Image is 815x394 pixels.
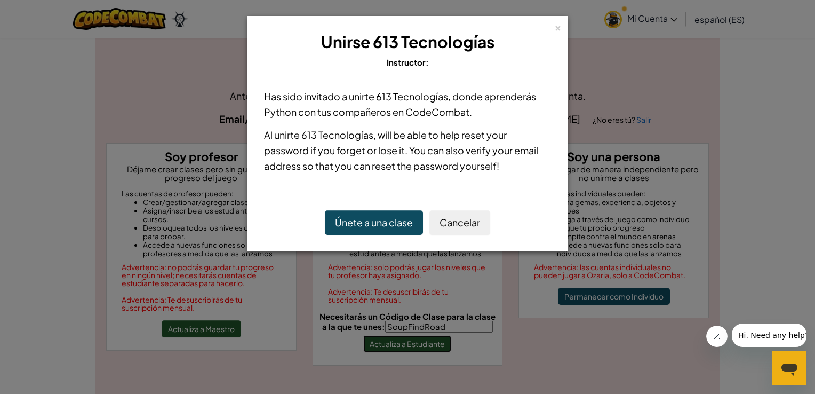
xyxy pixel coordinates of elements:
span: Unirse [321,31,370,52]
span: Has sido invitado a unirte [264,90,376,103]
span: , donde aprenderás [448,90,536,103]
span: , [373,129,378,141]
iframe: Botón para iniciar la ventana de mensajería [772,351,806,385]
iframe: Cerrar mensaje [706,326,728,347]
span: Al unirte [264,129,301,141]
span: con tus compañeros en CodeCombat. [297,106,472,118]
span: 613 Tecnologías [373,31,494,52]
span: 613 Tecnologías [301,129,373,141]
span: will be able to help reset your password if you forget or lose it. You can also verify your email... [264,129,538,172]
iframe: Mensaje de la compañía [732,324,806,347]
span: 613 Tecnologías [376,90,448,103]
span: Python [264,106,297,118]
button: Únete a una clase [325,210,423,235]
div: × [554,21,562,32]
button: Cancelar [429,210,490,235]
span: Hi. Need any help? [6,7,77,16]
span: Instructor: [387,57,429,67]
